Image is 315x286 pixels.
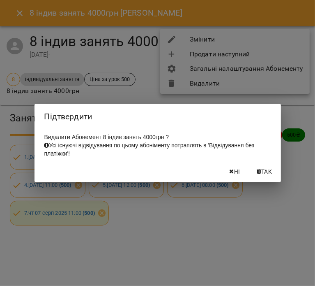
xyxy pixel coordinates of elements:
[251,164,278,179] button: Так
[234,167,240,177] span: Ні
[44,134,255,157] span: Видалити Абонемент 8 індив занять 4000грн ?
[44,110,271,123] h2: Підтвердити
[222,164,248,179] button: Ні
[261,167,272,177] span: Так
[44,142,255,157] span: Усі існуючі відвідування по цьому абоніменту потраплять в 'Відвідування без платіжки'!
